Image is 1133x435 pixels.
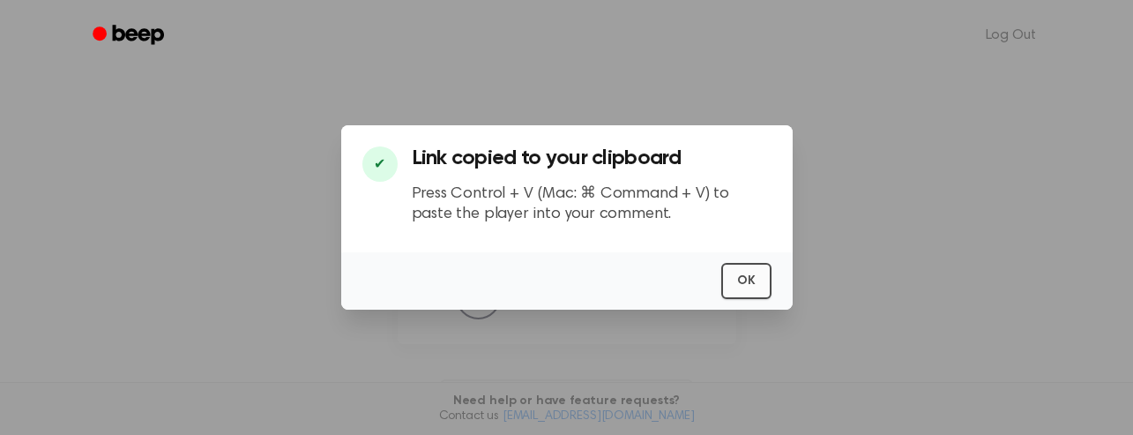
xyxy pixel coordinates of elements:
p: Press Control + V (Mac: ⌘ Command + V) to paste the player into your comment. [412,184,771,224]
a: Log Out [968,14,1054,56]
div: ✔ [362,146,398,182]
h3: Link copied to your clipboard [412,146,771,170]
button: OK [721,263,771,299]
a: Beep [80,19,180,53]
